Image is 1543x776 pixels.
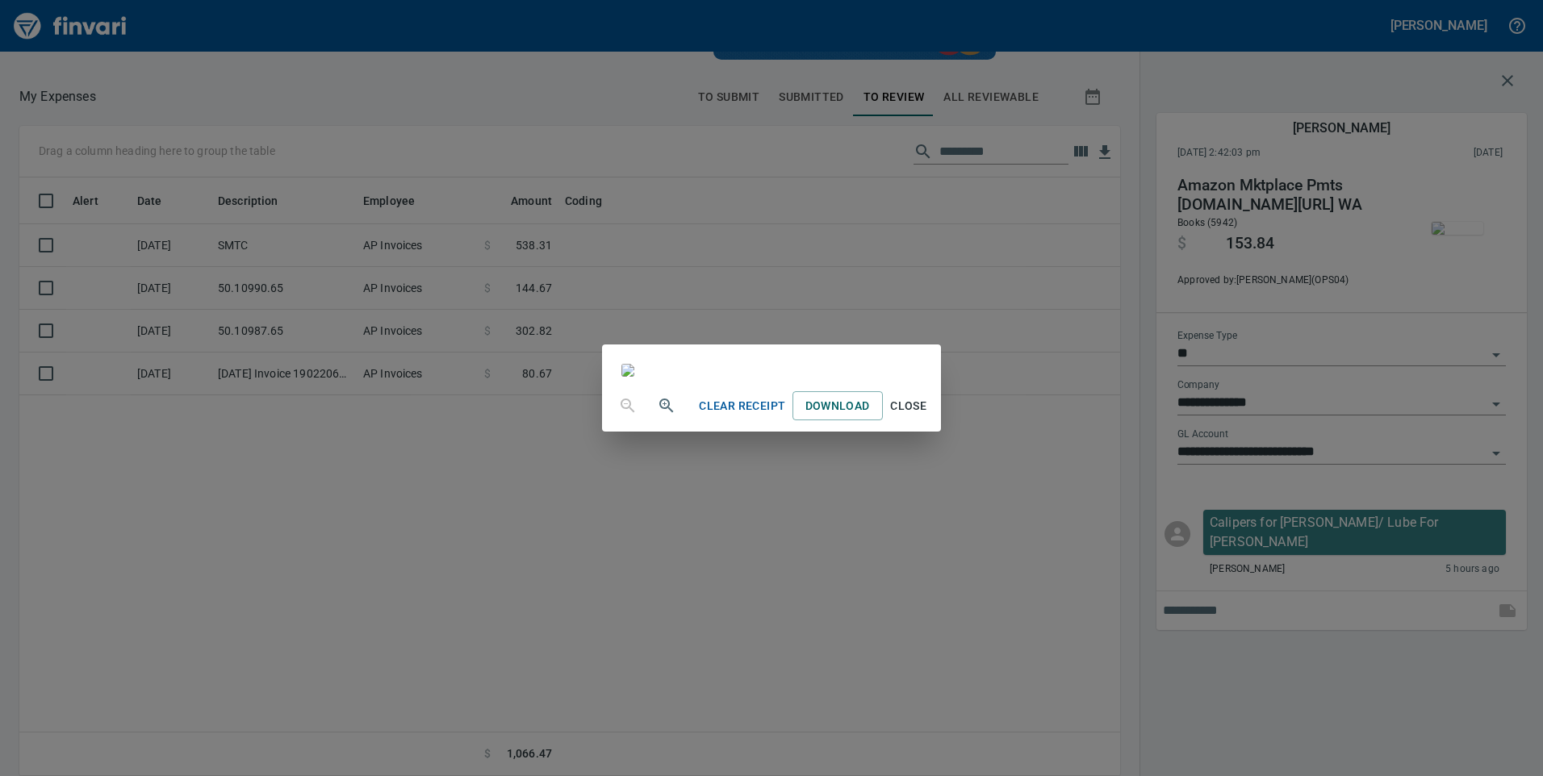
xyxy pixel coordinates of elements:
span: Clear Receipt [699,396,785,416]
button: Clear Receipt [692,391,792,421]
img: receipts%2Ftapani%2F2025-10-13%2FhHr4pQ9rZQXg0bIVbTbB0Wu9arr1__gpzJRLfc1WO8R2BKTgmN_body.jpg [621,364,634,377]
button: Close [883,391,935,421]
span: Close [889,396,928,416]
a: Download [792,391,883,421]
span: Download [805,396,870,416]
